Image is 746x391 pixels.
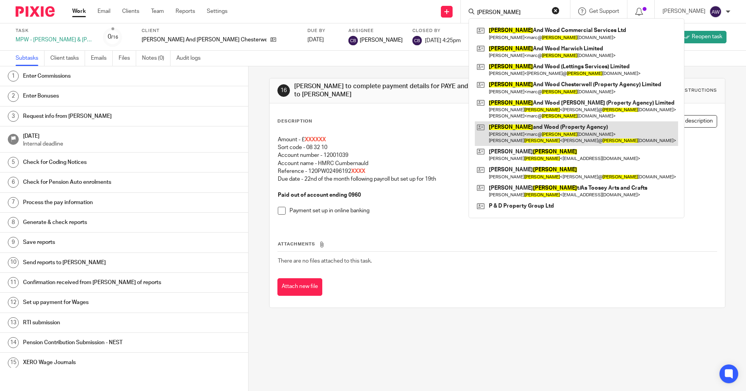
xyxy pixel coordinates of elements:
div: 2 [8,91,19,102]
span: Attachments [278,242,315,246]
div: 13 [8,317,19,328]
a: Client tasks [50,51,85,66]
button: Edit description [663,115,717,128]
h1: Generate & check reports [23,217,168,228]
div: 8 [8,217,19,228]
p: [PERSON_NAME] And [PERSON_NAME] Chesterwell (Property Agency) Limited [142,36,266,44]
div: Instructions [680,87,717,94]
p: Account name - HMRC Cumbernauld [278,160,716,167]
h1: Send reports to [PERSON_NAME] [23,257,168,268]
a: Clients [122,7,139,15]
button: Attach new file [277,278,322,296]
p: [PERSON_NAME] [663,7,705,15]
h1: Set up payment for Wages [23,297,168,308]
div: 0 [108,32,118,41]
img: Pixie [16,6,55,17]
div: 10 [8,257,19,268]
div: 11 [8,277,19,288]
label: Client [142,28,298,34]
span: Get Support [589,9,619,14]
label: Task [16,28,94,34]
strong: Paid out of account ending 0960 [278,192,361,198]
div: 7 [8,197,19,208]
span: XXXX [351,169,365,174]
img: svg%3E [412,36,422,45]
a: Audit logs [176,51,206,66]
h1: Enter Commissions [23,70,168,82]
div: 9 [8,237,19,248]
span: There are no files attached to this task. [278,258,372,264]
a: Files [119,51,136,66]
div: [DATE] [307,36,339,44]
a: Subtasks [16,51,44,66]
span: Reopen task [692,33,722,41]
h1: Request info from [PERSON_NAME] [23,110,168,122]
label: Closed by [412,28,461,34]
a: Email [98,7,110,15]
div: 16 [277,84,290,97]
a: Reports [176,7,195,15]
h1: [DATE] [23,130,241,140]
p: Reference - 120PW02496192 [278,167,716,175]
h1: Save reports [23,236,168,248]
span: [DATE] 4:25pm [425,37,461,43]
h1: Pension Contribution Submission - NEST [23,337,168,348]
button: Clear [552,7,559,14]
div: 12 [8,297,19,308]
h1: Process the pay information [23,197,168,208]
h1: Enter Bonuses [23,90,168,102]
div: 14 [8,337,19,348]
img: svg%3E [348,36,358,45]
a: Work [72,7,86,15]
h1: XERO Wage Journals [23,357,168,368]
div: 3 [8,111,19,122]
h1: Check for Coding Notices [23,156,168,168]
p: Description [277,118,312,124]
span: XXXXXX [305,137,326,142]
div: 6 [8,177,19,188]
img: svg%3E [709,5,722,18]
a: Settings [207,7,227,15]
small: /16 [111,35,118,39]
h1: [PERSON_NAME] to complete payment details for PAYE and reallocate task to [PERSON_NAME] [294,82,514,99]
input: Search [476,9,547,16]
p: Payment set up in online banking [290,207,716,215]
p: Amount - £ [278,136,716,144]
a: Reopen task [680,31,726,43]
h1: RTI submission [23,317,168,329]
h1: Check for Pension Auto enrolments [23,176,168,188]
span: [PERSON_NAME] [360,36,403,44]
label: Due by [307,28,339,34]
p: Internal deadline [23,140,241,148]
p: Sort code - 08 32 10 [278,144,716,151]
label: Assignee [348,28,403,34]
div: MPW - [PERSON_NAME] & [PERSON_NAME] Chesterwell - September [16,36,94,44]
a: Emails [91,51,113,66]
h1: Confirmation received from [PERSON_NAME] of reports [23,277,168,288]
p: Due date - 22nd of the month following payroll but set up for 19th [278,175,716,183]
div: 1 [8,71,19,82]
div: 15 [8,357,19,368]
div: 5 [8,157,19,168]
a: Notes (0) [142,51,171,66]
a: Team [151,7,164,15]
p: Account number - 12001039 [278,151,716,159]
